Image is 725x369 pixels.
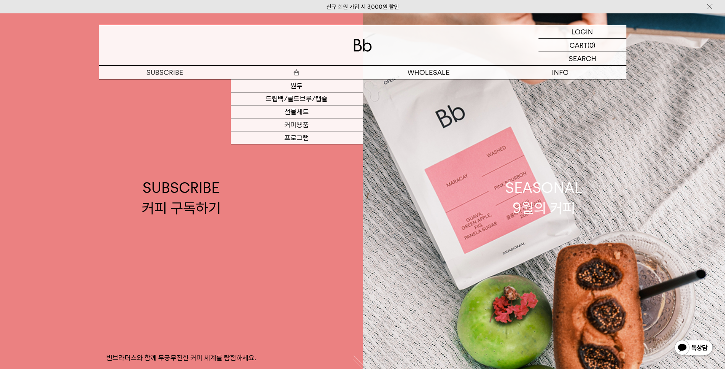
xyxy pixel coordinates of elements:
a: 숍 [231,66,363,79]
a: 신규 회원 가입 시 3,000원 할인 [326,3,399,10]
img: 로고 [354,39,372,52]
p: SEARCH [569,52,596,65]
div: SEASONAL 9월의 커피 [505,178,582,218]
p: INFO [495,66,626,79]
a: 커피용품 [231,118,363,131]
img: 카카오톡 채널 1:1 채팅 버튼 [674,339,714,358]
p: WHOLESALE [363,66,495,79]
a: 원두 [231,79,363,92]
a: 프로그램 [231,131,363,144]
a: LOGIN [538,25,626,39]
a: CART (0) [538,39,626,52]
a: SUBSCRIBE [99,66,231,79]
a: 드립백/콜드브루/캡슐 [231,92,363,105]
p: CART [569,39,587,52]
a: 선물세트 [231,105,363,118]
p: LOGIN [571,25,593,38]
p: (0) [587,39,595,52]
div: SUBSCRIBE 커피 구독하기 [142,178,221,218]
